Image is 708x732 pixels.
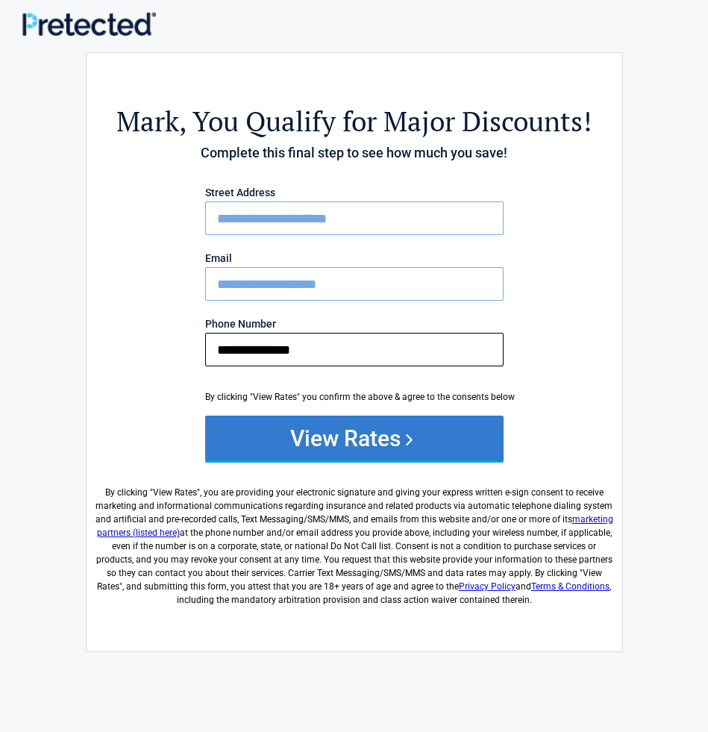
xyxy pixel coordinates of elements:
label: Phone Number [205,319,504,329]
a: Privacy Policy [459,581,516,592]
span: View Rates [153,487,197,498]
div: By clicking "View Rates" you confirm the above & agree to the consents below [205,390,504,404]
h2: , You Qualify for Major Discounts! [94,103,615,140]
span: Mark [116,103,179,140]
button: View Rates [205,416,504,460]
label: Street Address [205,187,504,198]
label: Email [205,253,504,263]
label: By clicking " ", you are providing your electronic signature and giving your express written e-si... [94,474,615,607]
h4: Complete this final step to see how much you save! [94,143,615,163]
img: Main Logo [22,12,156,36]
a: Terms & Conditions [531,581,610,592]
